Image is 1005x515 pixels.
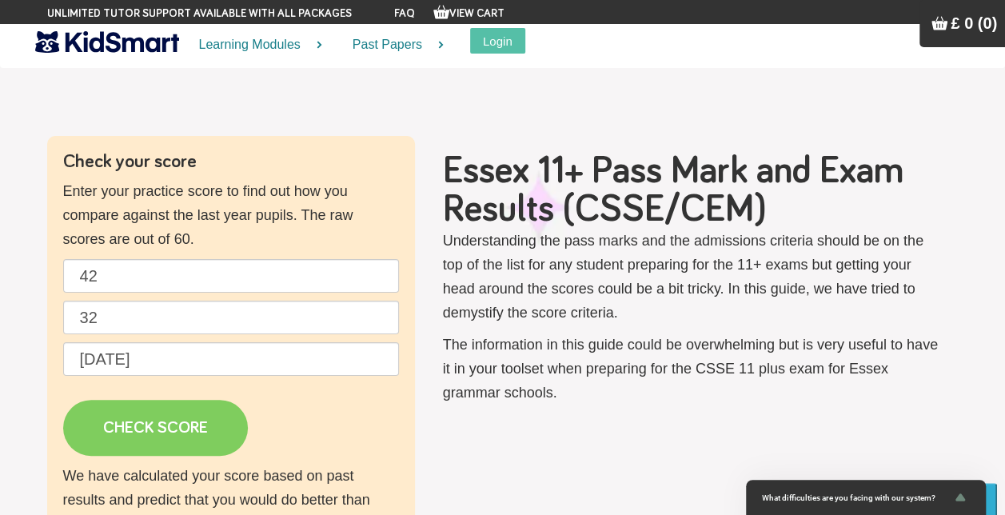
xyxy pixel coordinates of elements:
img: Your items in the shopping basket [433,4,449,20]
input: Maths raw score [63,301,399,334]
span: £ 0 (0) [951,14,997,32]
p: Understanding the pass marks and the admissions criteria should be on the top of the list for any... [443,229,943,325]
p: Enter your practice score to find out how you compare against the last year pupils. The raw score... [63,179,399,251]
h1: Essex 11+ Pass Mark and Exam Results (CSSE/CEM) [443,152,943,229]
button: Show survey - What difficulties are you facing with our system? [762,488,970,507]
button: Login [470,28,525,54]
p: The information in this guide could be overwhelming but is very useful to have it in your toolset... [443,333,943,405]
span: Unlimited tutor support available with all packages [47,6,352,22]
a: View Cart [433,8,504,19]
input: English raw score [63,259,399,293]
a: Learning Modules [179,24,333,66]
img: Your items in the shopping basket [931,15,947,31]
span: What difficulties are you facing with our system? [762,493,951,502]
a: FAQ [394,8,415,19]
h4: Check your score [63,152,399,171]
img: KidSmart logo [35,28,179,56]
a: CHECK SCORE [63,400,248,456]
a: Past Papers [333,24,454,66]
input: Date of birth (d/m/y) e.g. 27/12/2007 [63,342,399,376]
